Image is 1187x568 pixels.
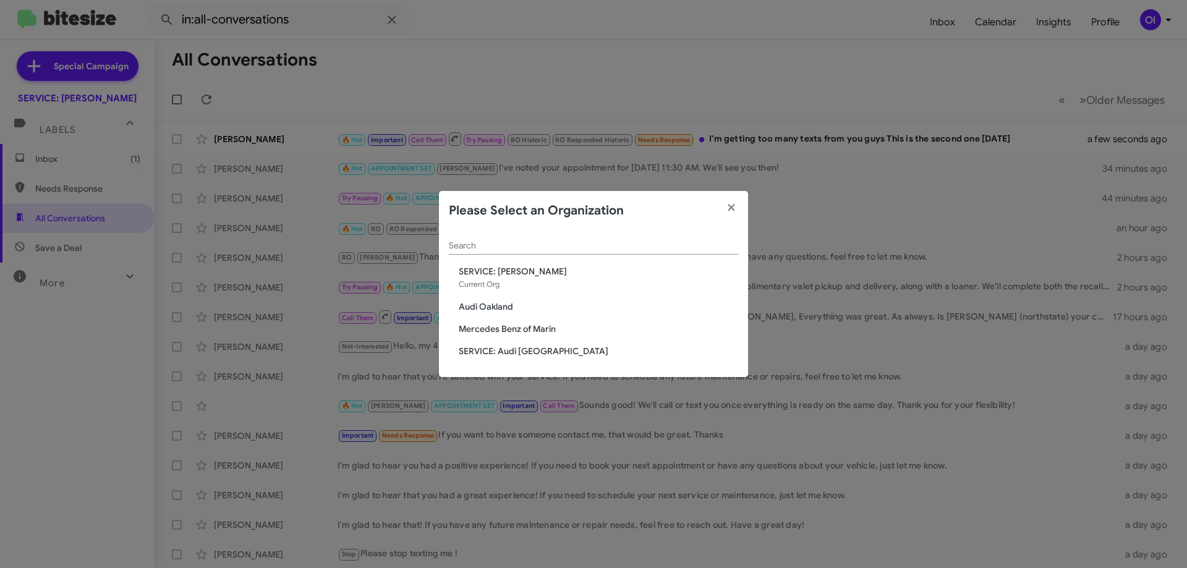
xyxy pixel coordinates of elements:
[459,279,500,289] span: Current Org
[449,201,624,221] h2: Please Select an Organization
[459,323,738,335] span: Mercedes Benz of Marin
[459,300,738,313] span: Audi Oakland
[459,265,738,278] span: SERVICE: [PERSON_NAME]
[459,345,738,357] span: SERVICE: Audi [GEOGRAPHIC_DATA]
